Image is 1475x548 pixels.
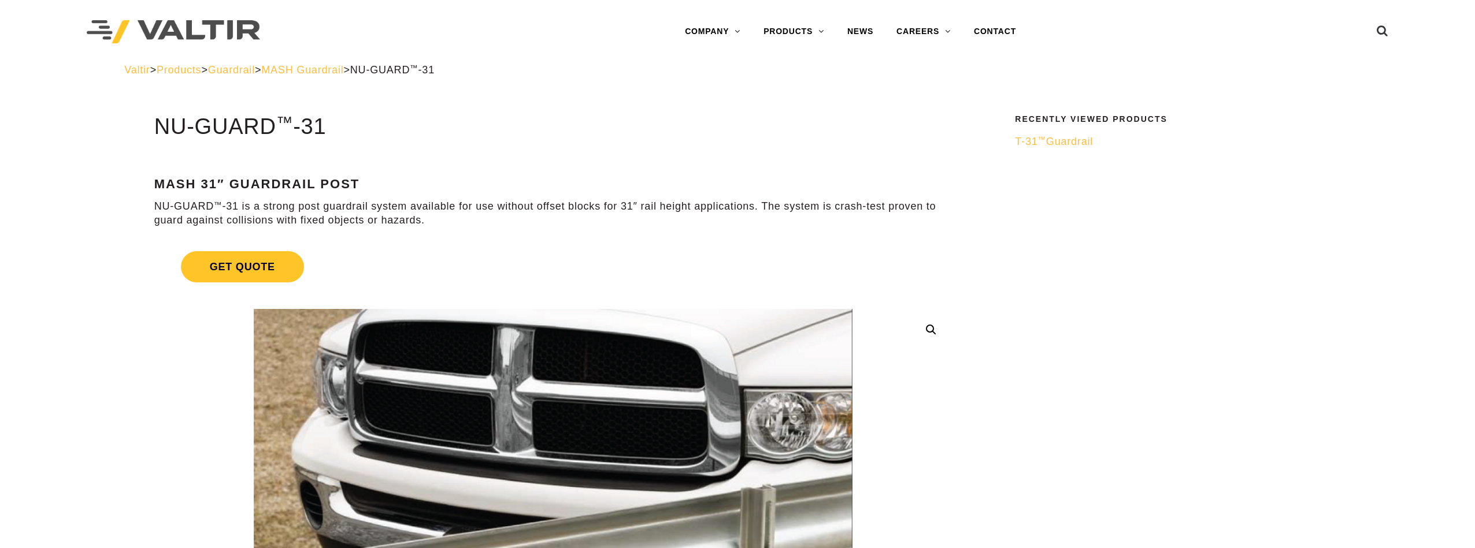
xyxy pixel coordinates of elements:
[350,64,435,76] span: NU-GUARD -31
[1015,135,1343,148] a: T-31™Guardrail
[276,113,293,132] sup: ™
[154,200,953,227] p: NU-GUARD -31 is a strong post guardrail system available for use without offset blocks for 31″ ra...
[1015,136,1093,147] span: T-31 Guardrail
[410,64,418,72] sup: ™
[214,200,222,209] sup: ™
[87,20,260,44] img: Valtir
[124,64,1351,77] div: > > > >
[962,20,1028,43] a: CONTACT
[1038,135,1046,144] sup: ™
[208,64,255,76] a: Guardrail
[673,20,752,43] a: COMPANY
[261,64,343,76] a: MASH Guardrail
[1015,115,1343,124] h2: Recently Viewed Products
[154,237,953,296] a: Get Quote
[124,64,150,76] a: Valtir
[181,251,304,282] span: Get Quote
[157,64,201,76] a: Products
[154,177,360,191] strong: MASH 31″ Guardrail Post
[836,20,885,43] a: NEWS
[752,20,836,43] a: PRODUCTS
[885,20,962,43] a: CAREERS
[154,115,953,139] h1: NU-GUARD -31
